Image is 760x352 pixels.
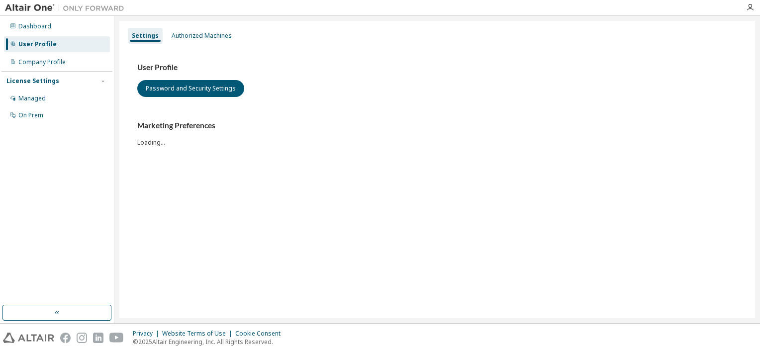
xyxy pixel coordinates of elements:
[137,63,737,73] h3: User Profile
[18,40,57,48] div: User Profile
[162,330,235,338] div: Website Terms of Use
[132,32,159,40] div: Settings
[137,121,737,146] div: Loading...
[18,94,46,102] div: Managed
[172,32,232,40] div: Authorized Machines
[109,333,124,343] img: youtube.svg
[235,330,286,338] div: Cookie Consent
[6,77,59,85] div: License Settings
[3,333,54,343] img: altair_logo.svg
[60,333,71,343] img: facebook.svg
[5,3,129,13] img: Altair One
[18,111,43,119] div: On Prem
[18,22,51,30] div: Dashboard
[133,338,286,346] p: © 2025 Altair Engineering, Inc. All Rights Reserved.
[93,333,103,343] img: linkedin.svg
[133,330,162,338] div: Privacy
[137,121,737,131] h3: Marketing Preferences
[137,80,244,97] button: Password and Security Settings
[77,333,87,343] img: instagram.svg
[18,58,66,66] div: Company Profile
